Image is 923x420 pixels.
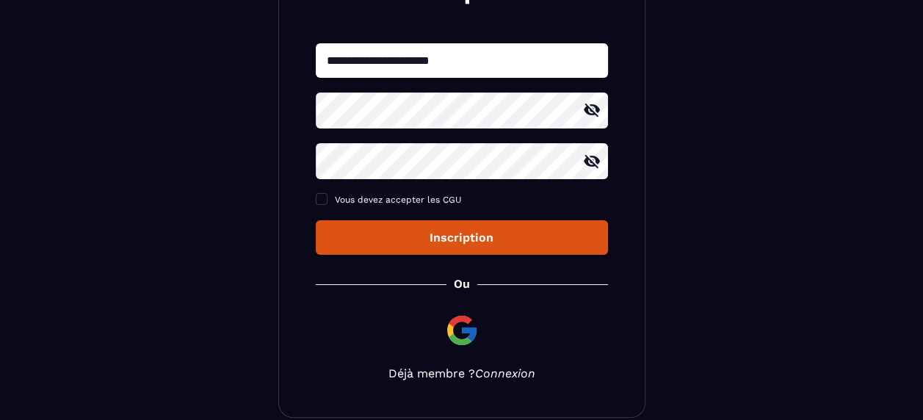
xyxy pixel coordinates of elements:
[444,313,479,348] img: google
[316,220,608,255] button: Inscription
[327,231,596,245] div: Inscription
[475,366,535,380] a: Connexion
[454,277,470,291] p: Ou
[335,195,462,205] span: Vous devez accepter les CGU
[316,366,608,380] p: Déjà membre ?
